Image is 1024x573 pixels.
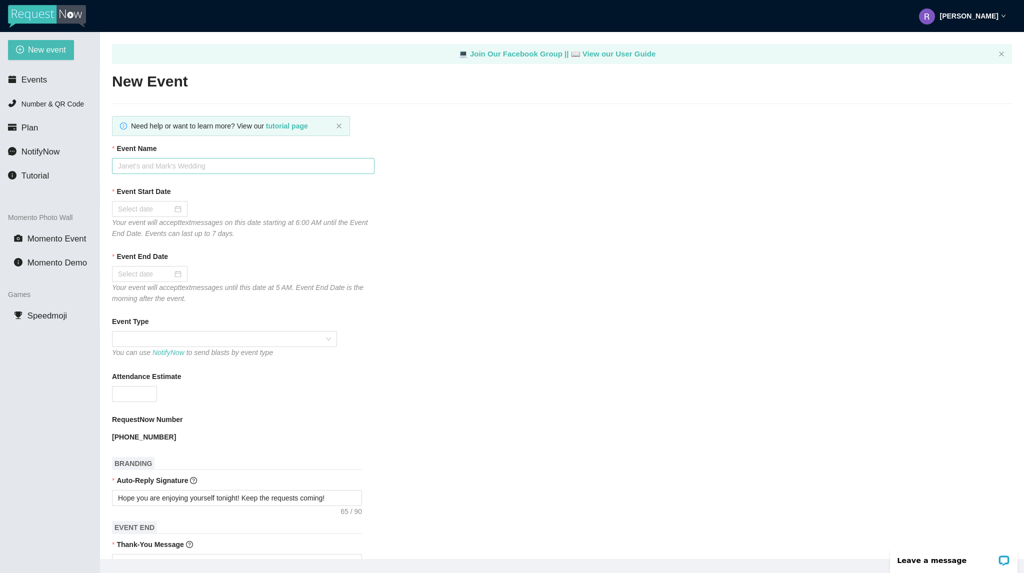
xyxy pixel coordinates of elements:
[21,123,38,132] span: Plan
[919,8,935,24] img: ACg8ocLhAggMDWVDA1eU7qfC_nloOBVBCGhvJMARlLUlK9ib3iztmA=s96-c
[116,143,156,154] b: Event Name
[336,123,342,129] button: close
[14,258,22,266] span: info-circle
[14,234,22,242] span: camera
[116,186,170,197] b: Event Start Date
[112,218,368,237] i: Your event will accept text messages on this date starting at 6:00 AM until the Event End Date. E...
[883,541,1024,573] iframe: LiveChat chat widget
[21,75,47,84] span: Events
[8,5,86,28] img: RequestNow
[8,123,16,131] span: credit-card
[116,540,183,548] b: Thank-You Message
[118,268,172,279] input: Select date
[120,122,127,129] span: info-circle
[21,100,84,108] span: Number & QR Code
[112,158,374,174] input: Janet's and Mark's Wedding
[1001,13,1006,18] span: down
[112,457,154,470] span: BRANDING
[112,490,362,506] textarea: Hope you are enjoying yourself tonight! Keep the requests coming!
[131,122,308,130] span: Need help or want to learn more? View our
[186,541,193,548] span: question-circle
[8,147,16,155] span: message
[112,521,157,534] span: EVENT END
[112,316,149,327] b: Event Type
[116,476,188,484] b: Auto-Reply Signature
[112,414,183,425] b: RequestNow Number
[112,371,181,382] b: Attendance Estimate
[998,51,1004,57] button: close
[112,71,1012,92] h2: New Event
[8,99,16,107] span: phone
[112,433,176,441] b: [PHONE_NUMBER]
[112,283,363,302] i: Your event will accept text messages until this date at 5 AM. Event End Date is the morning after...
[27,234,86,243] span: Momento Event
[8,171,16,179] span: info-circle
[118,203,172,214] input: Select date
[28,43,66,56] span: New event
[116,251,168,262] b: Event End Date
[190,477,197,484] span: question-circle
[27,311,67,320] span: Speedmoji
[940,12,998,20] strong: [PERSON_NAME]
[152,348,184,356] a: NotifyNow
[571,49,580,58] span: laptop
[16,45,24,55] span: plus-circle
[266,122,308,130] a: tutorial page
[571,49,656,58] a: laptop View our User Guide
[21,147,59,156] span: NotifyNow
[14,311,22,319] span: trophy
[21,171,49,180] span: Tutorial
[458,49,468,58] span: laptop
[8,40,74,60] button: plus-circleNew event
[458,49,571,58] a: laptop Join Our Facebook Group ||
[27,258,87,267] span: Momento Demo
[112,347,337,358] div: You can use to send blasts by event type
[8,75,16,83] span: calendar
